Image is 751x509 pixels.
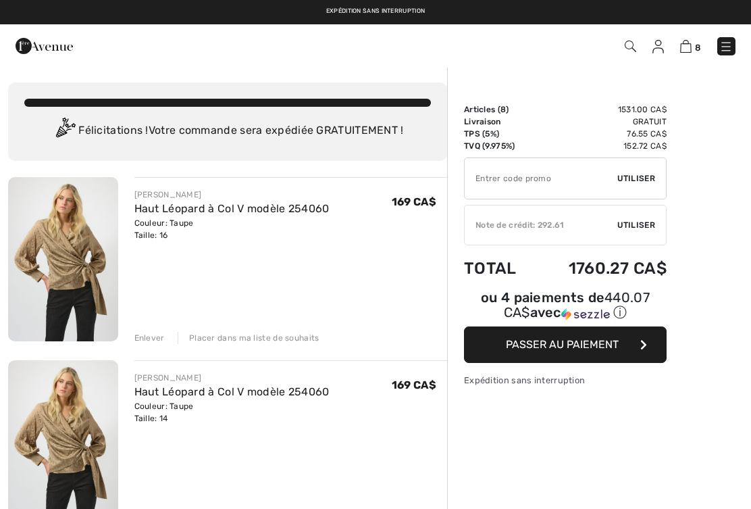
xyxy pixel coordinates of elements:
td: 1531.00 CA$ [534,103,667,116]
div: ou 4 paiements de440.07 CA$avecSezzle Cliquez pour en savoir plus sur Sezzle [464,291,667,326]
span: Utiliser [617,172,655,185]
div: [PERSON_NAME] [134,372,330,384]
td: 152.72 CA$ [534,140,667,152]
td: Articles ( ) [464,103,534,116]
span: 169 CA$ [392,195,436,208]
img: Panier d'achat [680,40,692,53]
img: Mes infos [652,40,664,53]
input: Code promo [465,158,617,199]
div: [PERSON_NAME] [134,189,330,201]
td: Total [464,245,534,291]
img: 1ère Avenue [16,32,73,59]
div: Placer dans ma liste de souhaits [178,332,319,344]
div: ou 4 paiements de avec [464,291,667,322]
div: Expédition sans interruption [464,374,667,387]
div: Enlever [134,332,165,344]
a: 1ère Avenue [16,39,73,51]
img: Menu [719,40,733,53]
span: 169 CA$ [392,379,436,391]
img: Sezzle [561,308,610,320]
td: TPS (5%) [464,128,534,140]
span: Passer au paiement [506,338,619,351]
span: 8 [695,43,701,53]
div: Note de crédit: 292.61 [465,219,617,231]
td: Livraison [464,116,534,128]
span: Utiliser [617,219,655,231]
a: 8 [680,38,701,54]
span: 8 [500,105,506,114]
td: 1760.27 CA$ [534,245,667,291]
a: Haut Léopard à Col V modèle 254060 [134,202,330,215]
img: Recherche [625,41,636,52]
td: TVQ (9.975%) [464,140,534,152]
img: Congratulation2.svg [51,118,78,145]
img: Haut Léopard à Col V modèle 254060 [8,177,118,341]
td: Gratuit [534,116,667,128]
td: 76.55 CA$ [534,128,667,140]
div: Couleur: Taupe Taille: 16 [134,217,330,241]
div: Couleur: Taupe Taille: 14 [134,400,330,425]
button: Passer au paiement [464,326,667,363]
span: 440.07 CA$ [504,289,650,320]
a: Haut Léopard à Col V modèle 254060 [134,385,330,398]
div: Félicitations ! Votre commande sera expédiée GRATUITEMENT ! [24,118,431,145]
